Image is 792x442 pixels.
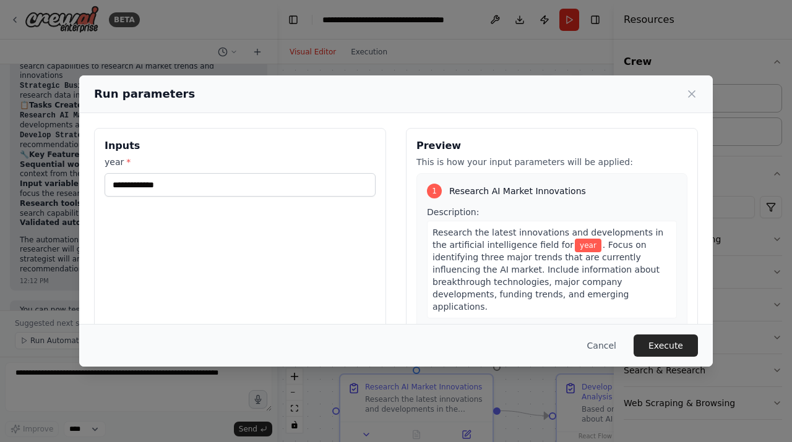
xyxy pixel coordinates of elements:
span: Research AI Market Innovations [449,185,586,197]
span: Variable: year [575,239,601,252]
h3: Preview [416,138,687,153]
h2: Run parameters [94,85,195,103]
span: Research the latest innovations and developments in the artificial intelligence field for [433,227,663,250]
div: 1 [427,184,442,198]
h3: Inputs [105,138,376,153]
span: Description: [427,207,479,217]
button: Execute [634,334,698,357]
span: . Focus on identifying three major trends that are currently influencing the AI market. Include i... [433,240,660,312]
p: This is how your input parameters will be applied: [416,156,687,168]
label: year [105,156,376,168]
button: Cancel [577,334,626,357]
